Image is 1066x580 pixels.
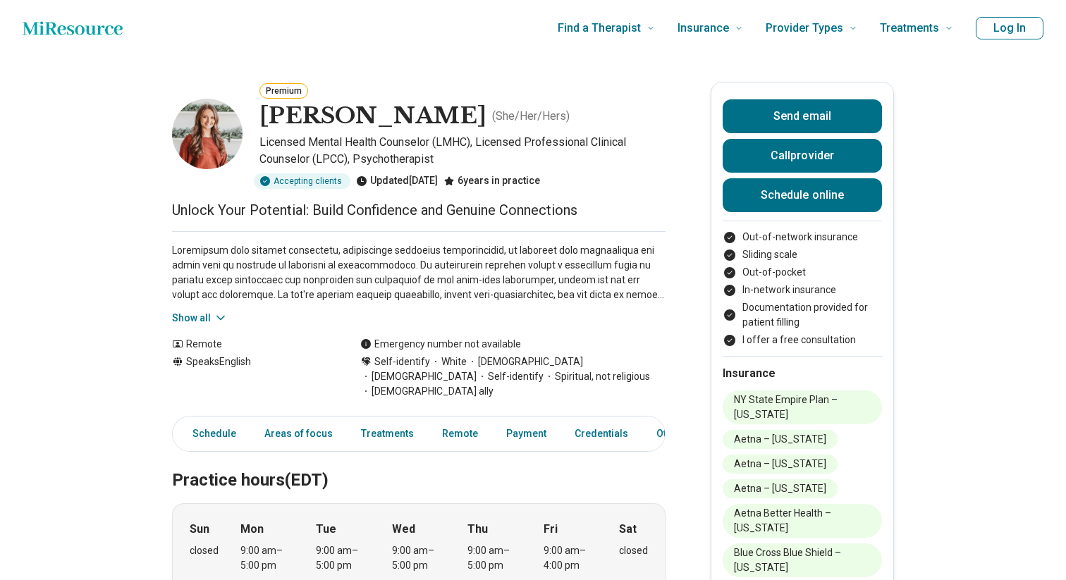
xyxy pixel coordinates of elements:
[723,139,882,173] button: Callprovider
[190,543,219,558] div: closed
[467,521,488,538] strong: Thu
[392,521,415,538] strong: Wed
[430,354,467,369] span: White
[172,99,243,169] img: Kristine Troescher, Licensed Mental Health Counselor (LMHC)
[240,543,295,573] div: 9:00 am – 5:00 pm
[723,178,882,212] a: Schedule online
[172,354,332,399] div: Speaks English
[443,173,540,189] div: 6 years in practice
[190,521,209,538] strong: Sun
[723,283,882,297] li: In-network insurance
[723,265,882,280] li: Out-of-pocket
[723,300,882,330] li: Documentation provided for patient filling
[259,101,486,131] h1: [PERSON_NAME]
[723,230,882,245] li: Out-of-network insurance
[316,543,370,573] div: 9:00 am – 5:00 pm
[434,419,486,448] a: Remote
[172,200,666,220] p: Unlock Your Potential: Build Confidence and Genuine Connections
[723,230,882,347] ul: Payment options
[544,369,650,384] span: Spiritual, not religious
[254,173,350,189] div: Accepting clients
[259,134,666,168] p: Licensed Mental Health Counselor (LMHC), Licensed Professional Clinical Counselor (LPCC), Psychot...
[259,83,308,99] button: Premium
[619,521,637,538] strong: Sat
[723,333,882,347] li: I offer a free consultation
[723,479,838,498] li: Aetna – [US_STATE]
[360,369,477,384] span: [DEMOGRAPHIC_DATA]
[240,521,264,538] strong: Mon
[477,369,544,384] span: Self-identify
[498,419,555,448] a: Payment
[467,543,522,573] div: 9:00 am – 5:00 pm
[172,337,332,352] div: Remote
[723,365,882,382] h2: Insurance
[723,504,882,538] li: Aetna Better Health – [US_STATE]
[172,435,666,493] h2: Practice hours (EDT)
[492,108,570,125] p: ( She/Her/Hers )
[392,543,446,573] div: 9:00 am – 5:00 pm
[172,243,666,302] p: Loremipsum dolo sitamet consectetu, adipiscinge seddoeius temporincidid, ut laboreet dolo magnaal...
[723,247,882,262] li: Sliding scale
[723,99,882,133] button: Send email
[976,17,1043,39] button: Log In
[678,18,729,38] span: Insurance
[467,354,583,369] span: [DEMOGRAPHIC_DATA]
[566,419,637,448] a: Credentials
[723,543,882,577] li: Blue Cross Blue Shield – [US_STATE]
[374,354,430,369] span: Self-identify
[648,419,699,448] a: Other
[619,543,648,558] div: closed
[256,419,341,448] a: Areas of focus
[880,18,939,38] span: Treatments
[766,18,843,38] span: Provider Types
[558,18,641,38] span: Find a Therapist
[172,311,228,326] button: Show all
[23,14,123,42] a: Home page
[723,390,882,424] li: NY State Empire Plan – [US_STATE]
[360,384,494,399] span: [DEMOGRAPHIC_DATA] ally
[544,521,558,538] strong: Fri
[360,337,521,352] div: Emergency number not available
[316,521,336,538] strong: Tue
[356,173,438,189] div: Updated [DATE]
[353,419,422,448] a: Treatments
[176,419,245,448] a: Schedule
[544,543,598,573] div: 9:00 am – 4:00 pm
[723,455,838,474] li: Aetna – [US_STATE]
[723,430,838,449] li: Aetna – [US_STATE]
